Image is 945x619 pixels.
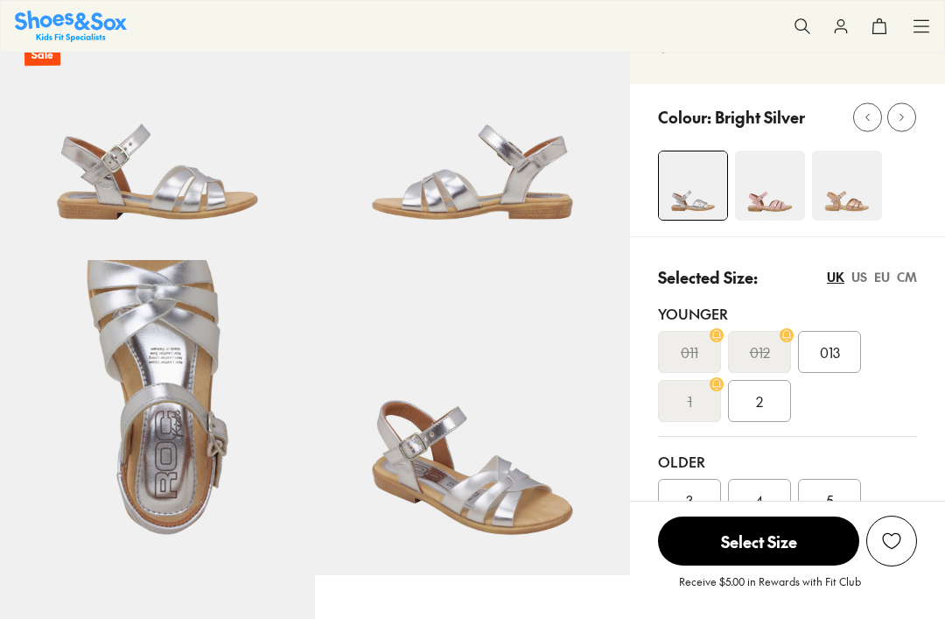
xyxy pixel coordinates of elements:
[715,105,805,129] p: Bright Silver
[658,265,758,289] p: Selected Size:
[756,390,763,411] span: 2
[315,260,630,575] img: 7-507287_1
[688,390,692,411] s: 1
[658,303,917,324] div: Younger
[659,151,727,220] img: 4-507284_1
[812,151,882,221] img: 4-108945_1
[15,11,127,41] img: SNS_Logo_Responsive.svg
[658,105,711,129] p: Colour:
[820,341,840,362] span: 013
[681,341,698,362] s: 011
[897,268,917,286] div: CM
[658,517,859,566] span: Select Size
[755,489,764,510] span: 4
[851,268,867,286] div: US
[658,451,917,472] div: Older
[679,573,861,605] p: Receive $5.00 in Rewards with Fit Club
[24,43,60,67] p: Sale
[750,341,770,362] s: 012
[826,489,834,510] span: 5
[874,268,890,286] div: EU
[866,516,917,566] button: Add to Wishlist
[686,489,693,510] span: 3
[735,151,805,221] img: 4-507289_1
[827,268,844,286] div: UK
[15,11,127,41] a: Shoes & Sox
[658,516,859,566] button: Select Size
